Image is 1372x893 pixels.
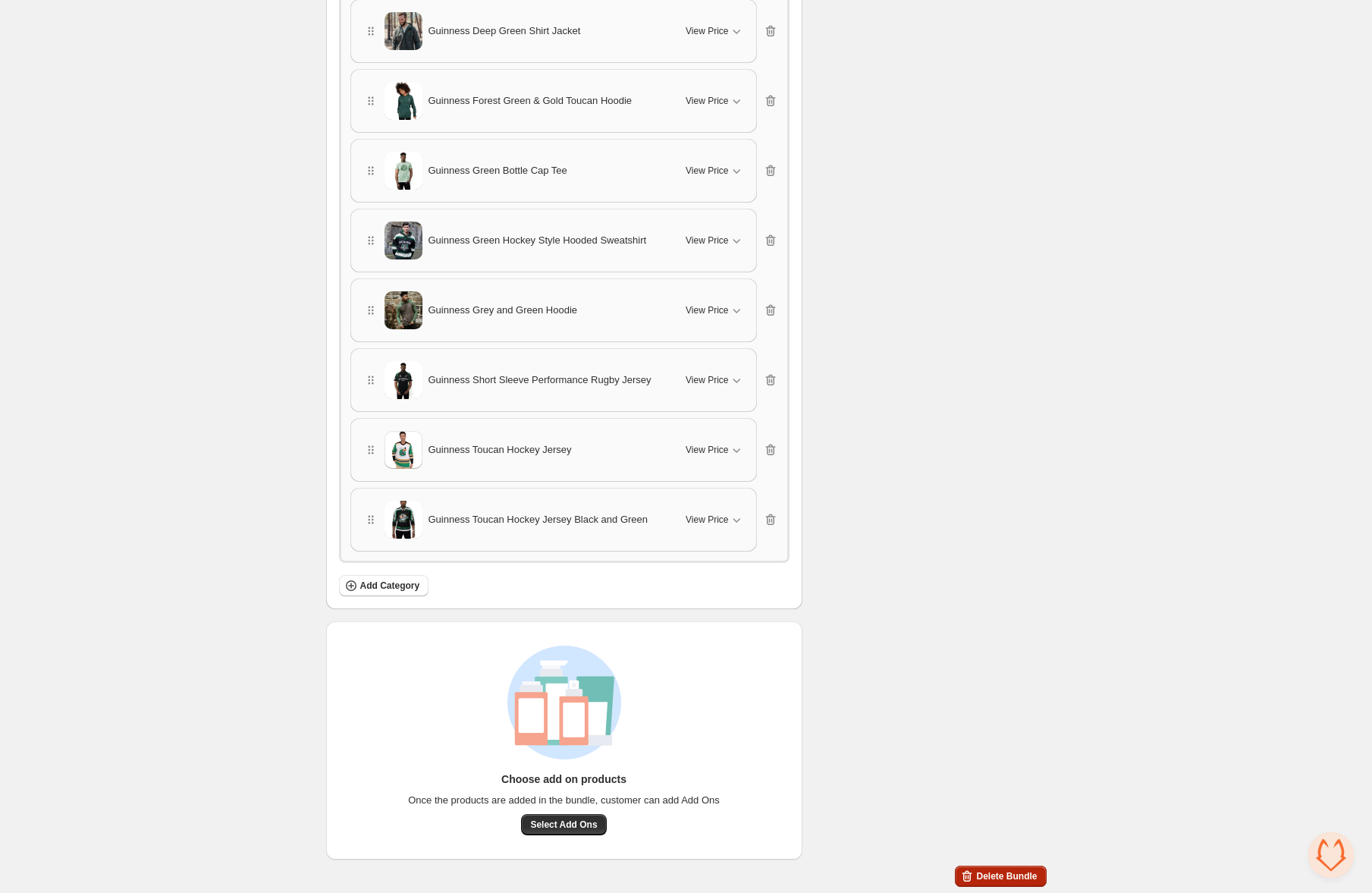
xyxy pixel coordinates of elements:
[677,19,752,43] button: View Price
[429,163,567,178] span: Guinness Green Bottle Cap Tee
[385,12,422,50] img: Guinness Deep Green Shirt Jacket
[429,303,578,318] span: Guinness Grey and Green Hoodie
[1308,832,1354,878] div: Open chat
[686,514,728,526] span: View Price
[429,512,648,527] span: Guinness Toucan Hockey Jersey Black and Green
[385,82,422,120] img: Guinness Forest Green & Gold Toucan Hoodie
[677,89,752,113] button: View Price
[339,575,429,596] button: Add Category
[686,234,728,247] span: View Price
[385,222,422,259] img: Guinness Green Hockey Style Hooded Sweatshirt
[530,819,597,831] span: Select Add Ons
[686,25,728,37] span: View Price
[686,95,728,107] span: View Price
[677,228,752,253] button: View Price
[521,814,606,835] button: Select Add Ons
[429,24,581,39] span: Guinness Deep Green Shirt Jacket
[686,304,728,316] span: View Price
[976,870,1037,882] span: Delete Bundle
[677,159,752,183] button: View Price
[360,580,420,592] span: Add Category
[501,772,626,787] h3: Choose add on products
[385,291,422,329] img: Guinness Grey and Green Hoodie
[677,298,752,322] button: View Price
[686,444,728,456] span: View Price
[686,374,728,386] span: View Price
[429,442,572,458] span: Guinness Toucan Hockey Jersey
[677,508,752,532] button: View Price
[385,361,422,399] img: Guinness Short Sleeve Performance Rugby Jersey
[408,793,720,808] span: Once the products are added in the bundle, customer can add Add Ons
[429,233,647,248] span: Guinness Green Hockey Style Hooded Sweatshirt
[429,373,651,388] span: Guinness Short Sleeve Performance Rugby Jersey
[385,152,422,190] img: Guinness Green Bottle Cap Tee
[429,93,633,108] span: Guinness Forest Green & Gold Toucan Hoodie
[686,165,728,177] span: View Price
[955,866,1046,887] button: Delete Bundle
[677,368,752,392] button: View Price
[385,492,422,549] img: Guinness Toucan Hockey Jersey Black and Green
[677,438,752,462] button: View Price
[385,431,422,469] img: Guinness Toucan Hockey Jersey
